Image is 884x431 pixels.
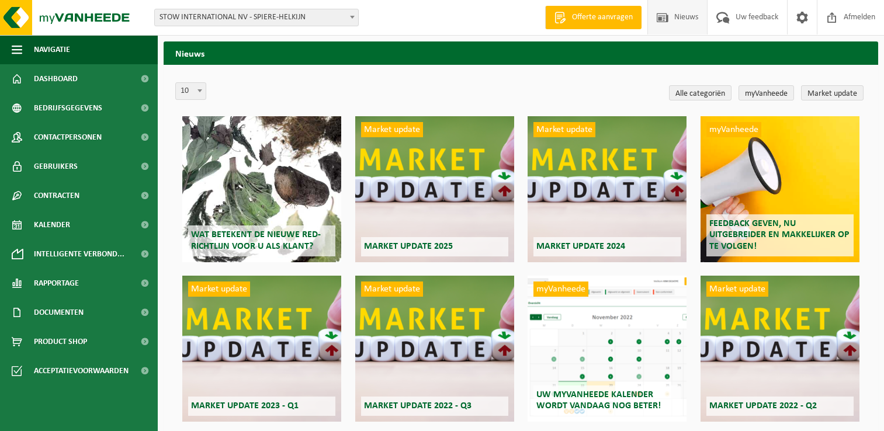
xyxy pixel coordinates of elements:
a: Alle categoriën [669,85,732,100]
span: Market update 2022 - Q3 [364,401,472,411]
a: Wat betekent de nieuwe RED-richtlijn voor u als klant? [182,116,341,262]
a: Market update Market update 2022 - Q2 [701,276,859,422]
span: myVanheede [706,122,761,137]
span: Market update [188,281,250,297]
a: Market update [801,85,864,100]
span: Wat betekent de nieuwe RED-richtlijn voor u als klant? [191,230,321,251]
span: Product Shop [34,327,87,356]
span: Market update [361,281,423,297]
span: Rapportage [34,269,79,298]
span: Kalender [34,210,70,239]
h2: Nieuws [164,41,878,64]
a: Market update Market update 2022 - Q3 [355,276,514,422]
a: myVanheede Feedback geven, nu uitgebreider en makkelijker op te volgen! [701,116,859,262]
span: Documenten [34,298,84,327]
span: myVanheede [533,281,588,297]
span: Market update 2025 [364,242,453,251]
span: Bedrijfsgegevens [34,93,102,123]
span: Contactpersonen [34,123,102,152]
a: myVanheede [739,85,794,100]
a: Market update Market update 2023 - Q1 [182,276,341,422]
span: Acceptatievoorwaarden [34,356,129,385]
span: 10 [175,82,206,100]
span: Gebruikers [34,152,78,181]
span: Market update [361,122,423,137]
span: Offerte aanvragen [569,12,636,23]
span: Navigatie [34,35,70,64]
span: Market update 2022 - Q2 [709,401,817,411]
span: Market update [706,281,768,297]
a: Market update Market update 2024 [528,116,687,262]
span: Intelligente verbond... [34,239,124,269]
a: Offerte aanvragen [545,6,642,29]
span: STOW INTERNATIONAL NV - SPIERE-HELKIJN [154,9,359,26]
iframe: chat widget [6,405,195,431]
span: 10 [176,83,206,99]
span: Dashboard [34,64,78,93]
span: Market update 2023 - Q1 [191,401,299,411]
a: Market update Market update 2025 [355,116,514,262]
span: Uw myVanheede kalender wordt vandaag nog beter! [536,390,661,411]
span: STOW INTERNATIONAL NV - SPIERE-HELKIJN [155,9,358,26]
span: Feedback geven, nu uitgebreider en makkelijker op te volgen! [709,219,850,251]
a: myVanheede Uw myVanheede kalender wordt vandaag nog beter! [528,276,687,422]
span: Market update [533,122,595,137]
span: Contracten [34,181,79,210]
span: Market update 2024 [536,242,625,251]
